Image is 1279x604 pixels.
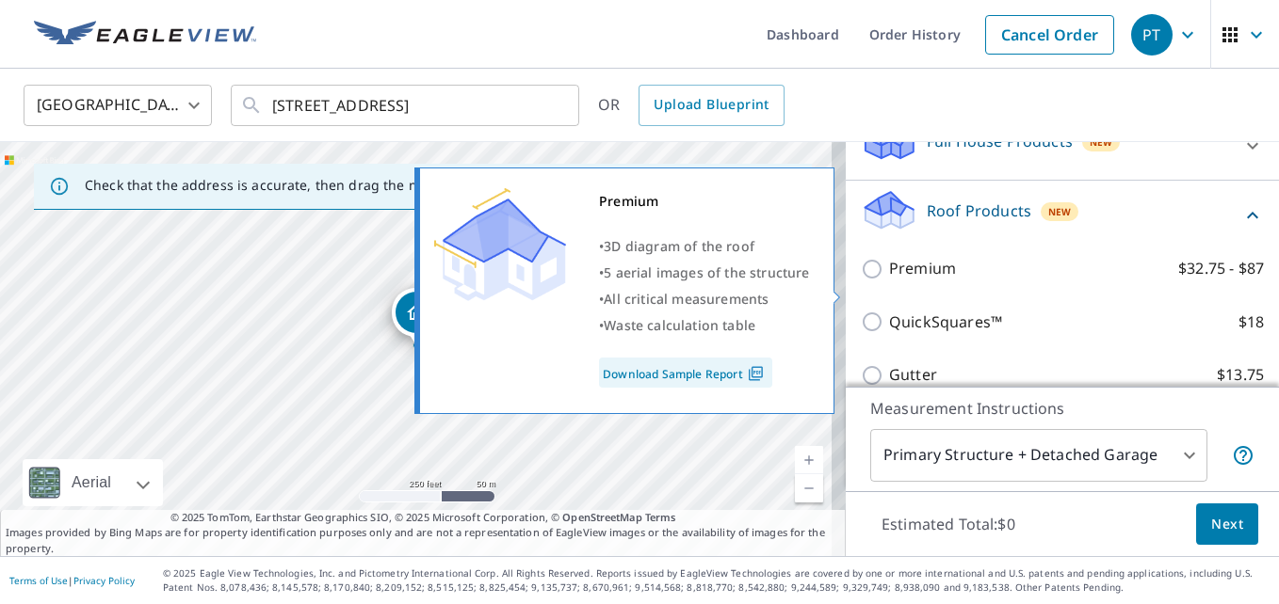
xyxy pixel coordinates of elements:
img: Premium [434,188,566,301]
p: Gutter [889,363,937,387]
a: Current Level 17, Zoom In [795,446,823,474]
div: OR [598,85,785,126]
p: | [9,575,135,586]
a: Privacy Policy [73,574,135,587]
span: Waste calculation table [604,316,755,334]
span: 5 aerial images of the structure [604,263,809,281]
div: Dropped pin, building 1, Residential property, 984 Bridge St East Bridgewater, MA 02333 [392,288,441,346]
a: Terms of Use [9,574,68,587]
p: $13.75 [1217,363,1264,387]
span: 3D diagram of the roof [604,237,754,255]
span: © 2025 TomTom, Earthstar Geographics SIO, © 2025 Microsoft Corporation, © [170,510,676,526]
div: • [599,312,810,339]
img: EV Logo [34,21,256,49]
div: • [599,233,810,260]
div: Aerial [66,459,117,506]
p: Check that the address is accurate, then drag the marker over the correct structure. [85,177,627,194]
p: Estimated Total: $0 [866,503,1030,545]
div: Full House ProductsNew [861,119,1264,172]
p: $18 [1239,310,1264,334]
div: • [599,286,810,312]
div: [GEOGRAPHIC_DATA] [24,79,212,132]
p: Measurement Instructions [870,397,1255,420]
input: Search by address or latitude-longitude [272,79,541,132]
span: Upload Blueprint [654,93,769,117]
p: Roof Products [927,199,1031,222]
a: Download Sample Report [599,358,772,388]
div: Primary Structure + Detached Garage [870,429,1207,482]
div: PT [1131,14,1173,56]
span: New [1048,204,1072,219]
span: New [1090,135,1113,150]
div: Aerial [23,459,163,506]
span: Next [1211,513,1243,536]
a: Current Level 17, Zoom Out [795,474,823,502]
span: Your report will include the primary structure and a detached garage if one exists. [1232,444,1255,467]
img: Pdf Icon [743,365,769,382]
div: Roof ProductsNew [861,188,1264,242]
a: OpenStreetMap [562,510,641,524]
span: All critical measurements [604,290,769,308]
a: Cancel Order [985,15,1114,55]
button: Next [1196,503,1258,546]
div: • [599,260,810,286]
a: Terms [645,510,676,524]
p: Premium [889,257,956,280]
p: QuickSquares™ [889,310,1002,334]
p: © 2025 Eagle View Technologies, Inc. and Pictometry International Corp. All Rights Reserved. Repo... [163,566,1270,595]
div: Premium [599,188,810,215]
a: Upload Blueprint [639,85,784,126]
p: $32.75 - $87 [1178,257,1264,280]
